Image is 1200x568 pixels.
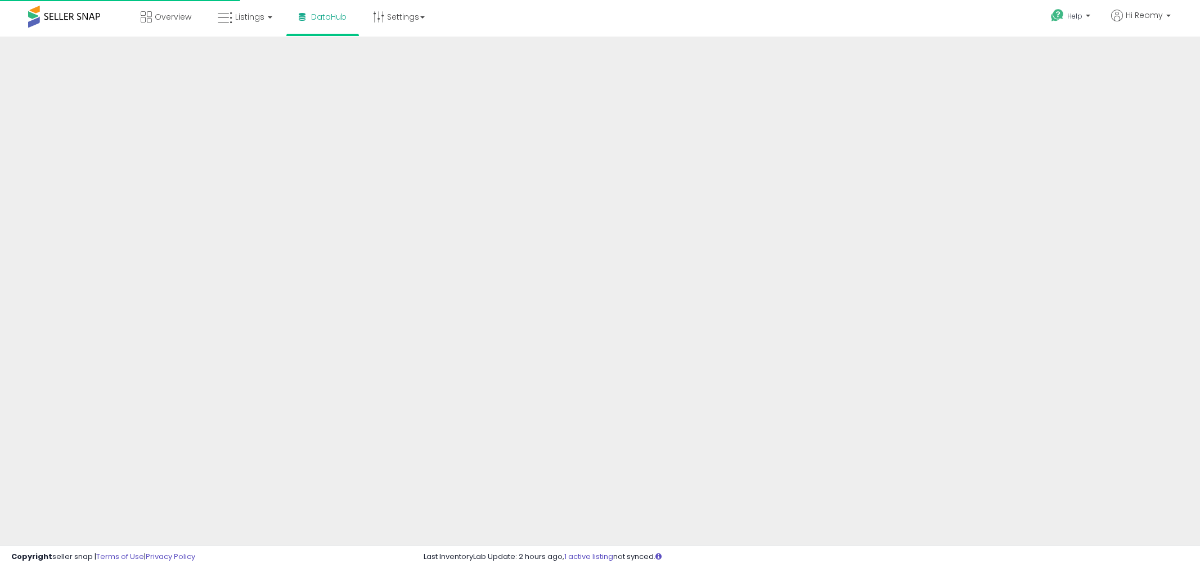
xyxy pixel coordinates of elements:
span: Overview [155,11,191,22]
span: Hi Reomy [1126,10,1163,21]
i: Get Help [1050,8,1064,22]
span: Listings [235,11,264,22]
span: Help [1067,11,1082,21]
span: DataHub [311,11,347,22]
a: Hi Reomy [1111,10,1171,35]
